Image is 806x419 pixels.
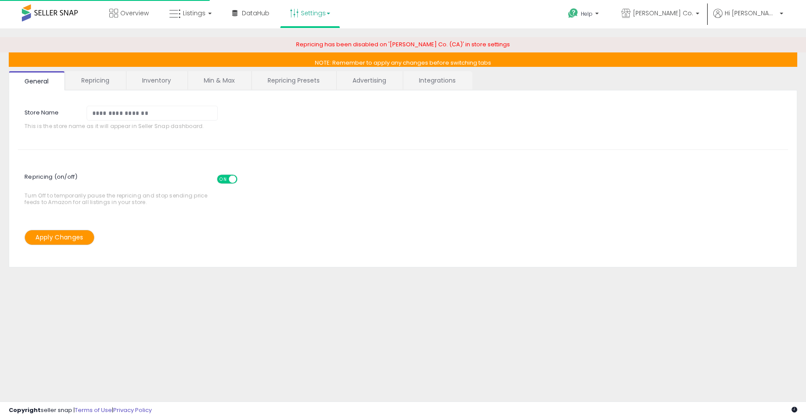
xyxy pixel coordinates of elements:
[713,9,783,28] a: Hi [PERSON_NAME]
[236,175,250,183] span: OFF
[24,168,245,192] span: Repricing (on/off)
[24,230,94,245] button: Apply Changes
[296,40,510,48] span: Repricing has been disabled on '[PERSON_NAME] Co. (CA)' in store settings
[9,52,797,67] p: NOTE: Remember to apply any changes before switching tabs
[633,9,693,17] span: [PERSON_NAME] Co.
[126,71,187,90] a: Inventory
[120,9,149,17] span: Overview
[252,71,335,90] a: Repricing Presets
[218,175,229,183] span: ON
[725,9,777,17] span: Hi [PERSON_NAME]
[75,406,112,414] a: Terms of Use
[9,71,65,90] a: General
[188,71,251,90] a: Min & Max
[242,9,269,17] span: DataHub
[66,71,125,90] a: Repricing
[183,9,206,17] span: Listings
[113,406,152,414] a: Privacy Policy
[337,71,402,90] a: Advertising
[9,406,152,415] div: seller snap | |
[568,8,579,19] i: Get Help
[581,10,593,17] span: Help
[24,123,224,129] span: This is the store name as it will appear in Seller Snap dashboard.
[24,170,212,206] span: Turn Off to temporarily pause the repricing and stop sending price feeds to Amazon for all listin...
[403,71,471,90] a: Integrations
[561,1,607,28] a: Help
[9,406,41,414] strong: Copyright
[18,106,80,117] label: Store Name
